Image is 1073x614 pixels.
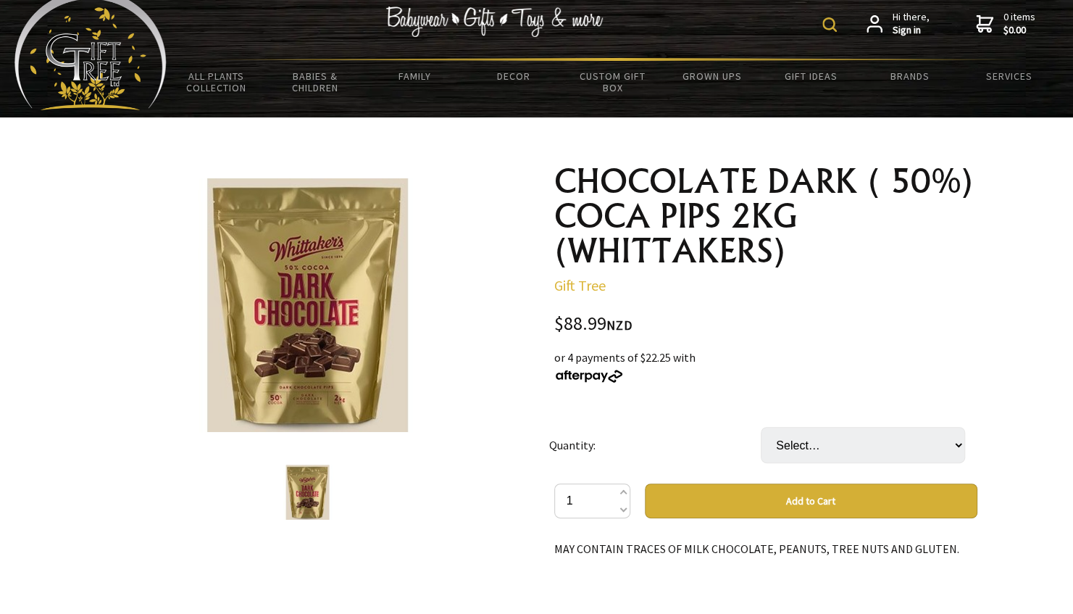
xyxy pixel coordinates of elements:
[554,370,624,383] img: Afterpay
[893,11,930,36] span: Hi there,
[662,61,761,91] a: Grown Ups
[464,61,563,91] a: Decor
[1003,24,1035,37] strong: $0.00
[959,61,1059,91] a: Services
[386,7,604,37] img: Babywear - Gifts - Toys & more
[645,484,977,518] button: Add to Cart
[167,61,266,103] a: All Plants Collection
[867,11,930,36] a: Hi there,Sign in
[276,465,339,520] img: CHOCOLATE DARK ( 50%) COCA PIPS 2KG (WHITTAKERS)
[549,407,761,484] td: Quantity:
[976,11,1035,36] a: 0 items$0.00
[860,61,959,91] a: Brands
[761,61,861,91] a: Gift Ideas
[554,315,977,334] div: $88.99
[1003,10,1035,36] span: 0 items
[822,17,837,32] img: product search
[162,178,454,432] img: CHOCOLATE DARK ( 50%) COCA PIPS 2KG (WHITTAKERS)
[563,61,662,103] a: Custom Gift Box
[554,164,977,268] h1: CHOCOLATE DARK ( 50%) COCA PIPS 2KG (WHITTAKERS)
[893,24,930,37] strong: Sign in
[266,61,365,103] a: Babies & Children
[554,349,977,383] div: or 4 payments of $22.25 with
[365,61,464,91] a: Family
[554,276,606,294] a: Gift Tree
[606,317,632,333] span: NZD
